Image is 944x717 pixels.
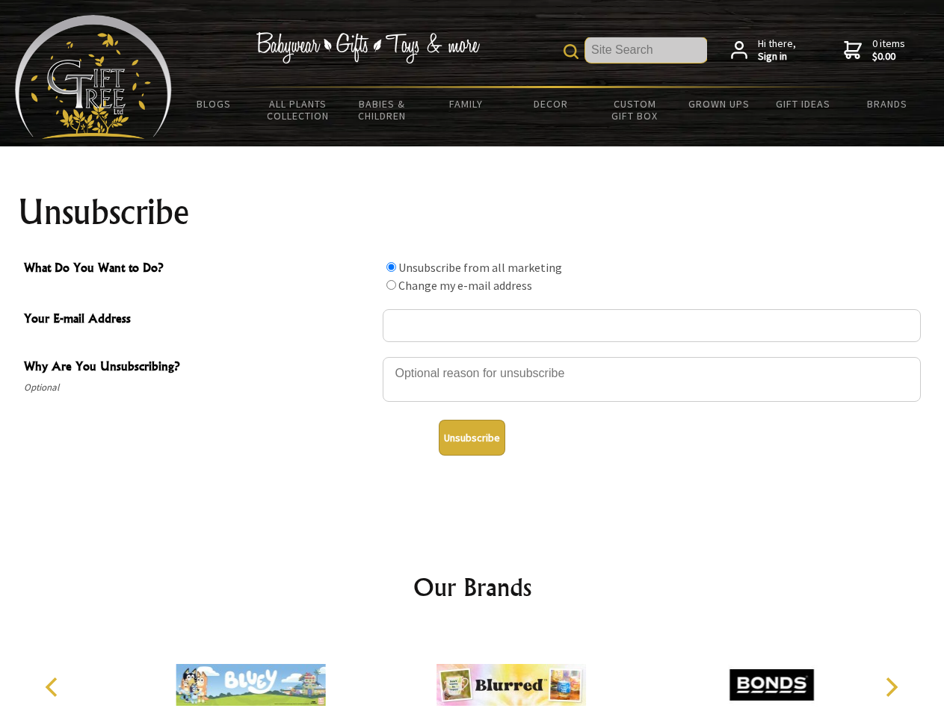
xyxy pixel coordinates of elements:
[386,262,396,272] input: What Do You Want to Do?
[340,88,425,131] a: Babies & Children
[585,37,707,63] input: Site Search
[676,88,761,119] a: Grown Ups
[761,88,845,119] a: Gift Ideas
[24,357,375,379] span: Why Are You Unsubscribing?
[383,309,921,342] input: Your E-mail Address
[731,37,796,63] a: Hi there,Sign in
[758,37,796,63] span: Hi there,
[30,569,915,605] h2: Our Brands
[508,88,593,119] a: Decor
[18,194,927,230] h1: Unsubscribe
[24,379,375,397] span: Optional
[256,88,341,131] a: All Plants Collection
[398,260,562,275] label: Unsubscribe from all marketing
[874,671,907,704] button: Next
[15,15,172,139] img: Babyware - Gifts - Toys and more...
[24,258,375,280] span: What Do You Want to Do?
[844,37,905,63] a: 0 items$0.00
[872,37,905,63] span: 0 items
[564,44,579,59] img: product search
[398,278,532,293] label: Change my e-mail address
[593,88,677,131] a: Custom Gift Box
[24,309,375,331] span: Your E-mail Address
[872,50,905,63] strong: $0.00
[172,88,256,119] a: BLOGS
[845,88,930,119] a: Brands
[37,671,70,704] button: Previous
[256,32,480,63] img: Babywear - Gifts - Toys & more
[386,280,396,290] input: What Do You Want to Do?
[439,420,505,456] button: Unsubscribe
[425,88,509,119] a: Family
[758,50,796,63] strong: Sign in
[383,357,921,402] textarea: Why Are You Unsubscribing?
